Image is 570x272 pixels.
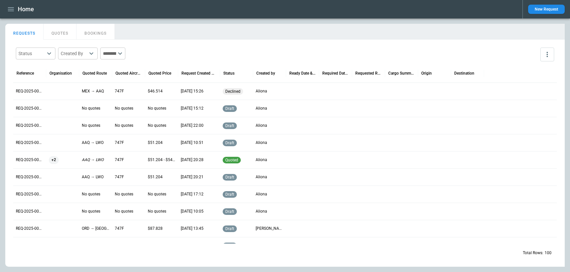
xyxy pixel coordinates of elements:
div: Quoted Route [82,71,107,76]
button: more [540,48,554,61]
p: Andy Burvill [256,226,283,231]
div: Status [223,71,235,76]
p: 29/09/2025 10:51 [181,140,217,146]
p: No quotes [148,191,175,197]
p: No quotes [82,191,110,197]
span: draft [224,175,236,180]
p: 03/10/2025 15:12 [181,106,217,111]
p: 747F [115,157,142,163]
span: draft [224,123,236,128]
p: No quotes [115,106,142,111]
div: Ready Date & Time (UTC+03:00) [289,71,316,76]
p: 24/09/2025 13:45 [181,226,217,231]
p: No quotes [82,123,110,128]
p: $51.204 [148,174,175,180]
p: Aliona [256,157,283,163]
p: 747F [115,140,142,146]
span: draft [224,141,236,145]
p: REQ-2025-000096 [16,191,44,197]
p: No quotes [115,191,142,197]
p: $51.204 - $54.265 [148,157,175,163]
span: draft [224,106,236,111]
div: Destination [454,71,474,76]
p: AAQ → LWO [82,157,110,163]
div: Request Created At (UTC+03:00) [181,71,217,76]
span: draft [224,192,236,197]
span: draft [224,226,236,231]
p: 747F [115,88,142,94]
p: REQ-2025-000099 [16,140,44,146]
button: QUOTES [44,24,77,40]
p: REQ-2025-000098 [16,157,44,163]
button: BOOKINGS [77,24,115,40]
p: $87.828 [148,226,175,231]
p: REQ-2025-000095 [16,209,44,214]
button: New Request [528,5,565,14]
p: Aliona [256,106,283,111]
div: Requested Route [355,71,382,76]
div: Cargo Summary [388,71,415,76]
p: 24/09/2025 10:06 [181,243,217,249]
p: 747F [115,174,142,180]
p: No quotes [148,209,175,214]
div: Created by [256,71,275,76]
p: Aliona [256,191,283,197]
div: Created By [61,50,87,57]
p: 25/09/2025 10:05 [181,209,217,214]
p: Aliona [256,174,283,180]
p: Total Rows: [523,250,543,256]
p: REQ-2025-000101 [16,106,44,111]
p: No quotes [115,243,142,249]
p: 25/09/2025 20:21 [181,174,217,180]
p: No quotes [148,106,175,111]
p: Aliona [256,140,283,146]
p: ORD → JFK [82,226,110,231]
p: 25/09/2025 17:12 [181,191,217,197]
p: AAQ → LWO [82,140,110,146]
div: Quoted Aircraft [115,71,142,76]
div: Organisation [49,71,72,76]
p: No quotes [115,209,142,214]
div: Quoted Price [148,71,171,76]
p: REQ-2025-000100 [16,123,44,128]
p: Andy Burvill [256,243,283,249]
span: quoted [224,158,239,162]
span: declined [224,89,242,94]
h1: Home [18,5,34,13]
span: +2 [49,152,59,168]
p: 100 [545,250,552,256]
button: REQUESTS [5,24,44,40]
p: No quotes [148,243,175,249]
p: No quotes [82,106,110,111]
p: 25/09/2025 20:28 [181,157,217,163]
span: draft [224,209,236,214]
p: No quotes [115,123,142,128]
p: REQ-2025-000097 [16,174,44,180]
p: $46.514 [148,88,175,94]
p: Aliona [256,209,283,214]
p: No quotes [82,243,110,249]
div: Reference [16,71,34,76]
p: Aliona [256,88,283,94]
span: draft [224,244,236,248]
p: AAQ → LWO [82,174,110,180]
div: Status [18,50,45,57]
div: Origin [421,71,432,76]
div: Don't have required permits to perform requested routing [223,88,243,95]
p: 01/10/2025 22:00 [181,123,217,128]
p: MEX → AAQ [82,88,110,94]
p: $51.204 [148,140,175,146]
p: No quotes [148,123,175,128]
p: Aliona [256,123,283,128]
p: REQ-2025-000102 [16,88,44,94]
p: 747F [115,226,142,231]
p: REQ-2025-000094 [16,226,44,231]
p: REQ-2025-000093 [16,243,44,249]
div: Required Date & Time (UTC+03:00) [322,71,349,76]
p: 10/10/2025 15:26 [181,88,217,94]
p: No quotes [82,209,110,214]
